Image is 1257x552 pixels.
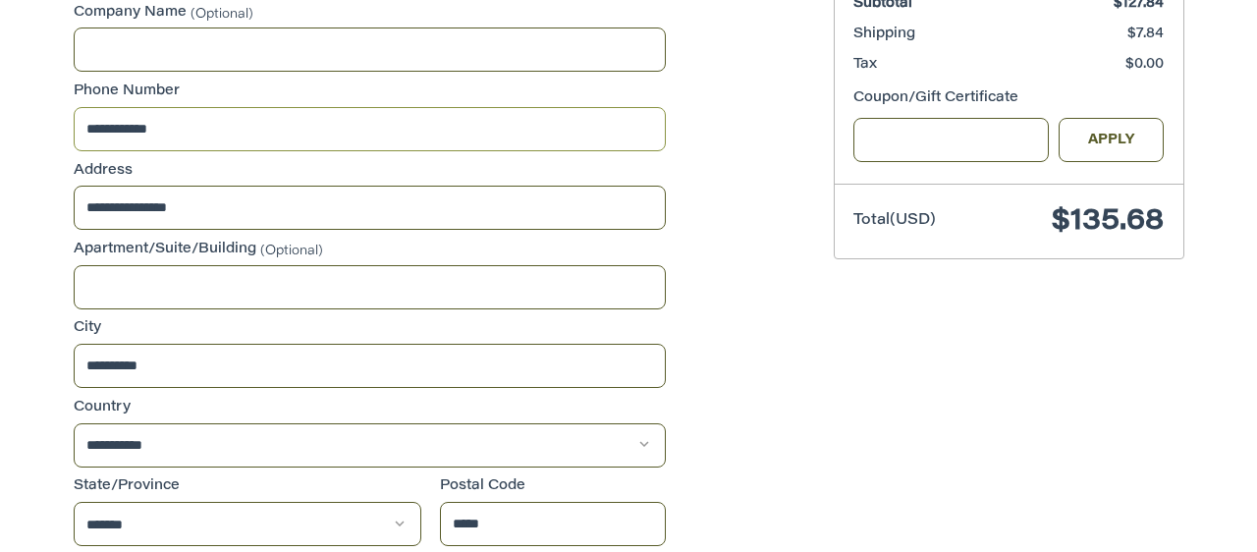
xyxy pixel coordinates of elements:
[440,476,666,497] label: Postal Code
[1059,118,1165,162] button: Apply
[1125,58,1164,72] span: $0.00
[74,476,421,497] label: State/Province
[1052,207,1164,237] span: $135.68
[74,318,666,339] label: City
[74,161,666,182] label: Address
[853,58,877,72] span: Tax
[853,88,1164,109] div: Coupon/Gift Certificate
[74,398,666,418] label: Country
[853,28,915,41] span: Shipping
[1127,28,1164,41] span: $7.84
[74,240,666,260] label: Apartment/Suite/Building
[260,244,323,256] small: (Optional)
[74,82,666,102] label: Phone Number
[853,118,1049,162] input: Gift Certificate or Coupon Code
[74,3,666,24] label: Company Name
[853,213,936,228] span: Total (USD)
[191,7,253,20] small: (Optional)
